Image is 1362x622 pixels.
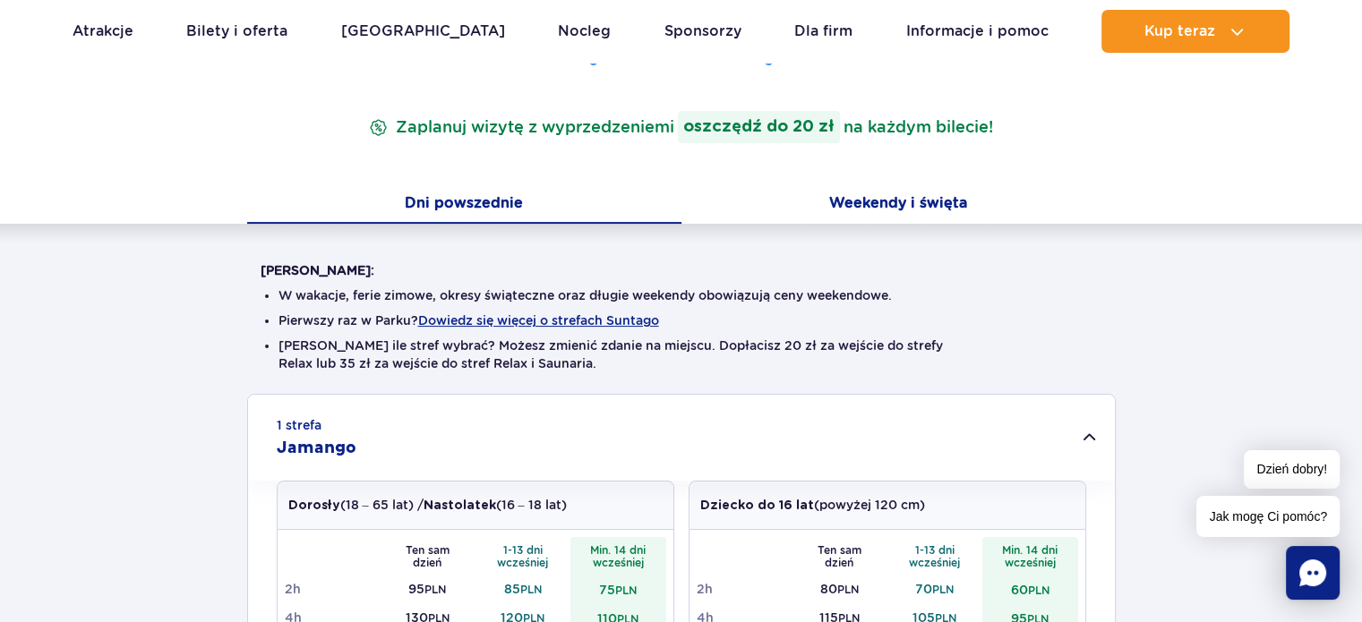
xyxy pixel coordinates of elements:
[73,10,133,53] a: Atrakcje
[475,537,571,575] th: 1-13 dni wcześniej
[837,583,859,596] small: PLN
[697,575,792,603] td: 2h
[887,575,983,603] td: 70
[982,537,1078,575] th: Min. 14 dni wcześniej
[261,263,374,277] strong: [PERSON_NAME]:
[1286,546,1340,600] div: Chat
[615,584,637,597] small: PLN
[681,186,1116,224] button: Weekendy i święta
[906,10,1049,53] a: Informacje i pomoc
[418,313,659,328] button: Dowiedz się więcej o strefach Suntago
[558,10,611,53] a: Nocleg
[1101,10,1289,53] button: Kup teraz
[520,583,542,596] small: PLN
[887,537,983,575] th: 1-13 dni wcześniej
[982,575,1078,603] td: 60
[278,337,1084,372] li: [PERSON_NAME] ile stref wybrać? Możesz zmienić zdanie na miejscu. Dopłacisz 20 zł za wejście do s...
[278,286,1084,304] li: W wakacje, ferie zimowe, okresy świąteczne oraz długie weekendy obowiązują ceny weekendowe.
[1144,23,1215,39] span: Kup teraz
[278,311,1084,329] li: Pierwszy raz w Parku?
[288,496,567,515] p: (18 – 65 lat) / (16 – 18 lat)
[365,111,997,143] p: Zaplanuj wizytę z wyprzedzeniem na każdym bilecie!
[792,575,887,603] td: 80
[380,537,475,575] th: Ten sam dzień
[678,111,840,143] strong: oszczędź do 20 zł
[424,583,446,596] small: PLN
[792,537,887,575] th: Ten sam dzień
[1244,450,1340,489] span: Dzień dobry!
[288,499,340,512] strong: Dorosły
[932,583,954,596] small: PLN
[794,10,852,53] a: Dla firm
[700,499,814,512] strong: Dziecko do 16 lat
[664,10,741,53] a: Sponsorzy
[570,575,666,603] td: 75
[475,575,571,603] td: 85
[570,537,666,575] th: Min. 14 dni wcześniej
[277,438,356,459] h2: Jamango
[424,499,496,512] strong: Nastolatek
[1196,496,1340,537] span: Jak mogę Ci pomóc?
[341,10,505,53] a: [GEOGRAPHIC_DATA]
[247,186,681,224] button: Dni powszednie
[380,575,475,603] td: 95
[277,416,321,434] small: 1 strefa
[285,575,381,603] td: 2h
[1028,584,1049,597] small: PLN
[700,496,925,515] p: (powyżej 120 cm)
[186,10,287,53] a: Bilety i oferta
